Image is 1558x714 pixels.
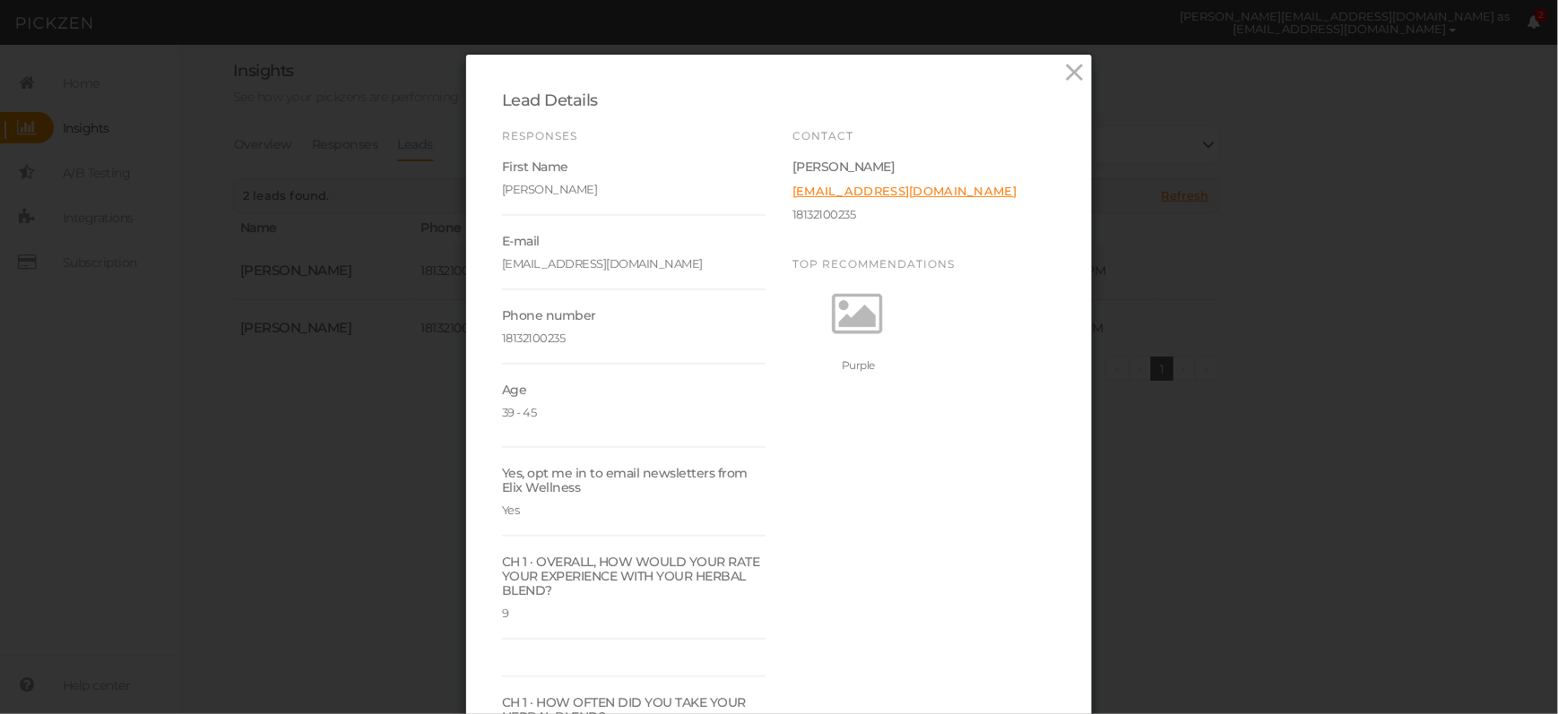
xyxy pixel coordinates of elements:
[502,466,766,495] div: Yes, opt me in to email newsletters from Elix Wellness
[502,174,766,196] div: [PERSON_NAME]
[502,495,766,517] div: Yes
[792,159,1056,174] div: [PERSON_NAME]
[792,257,1056,270] h5: Top recommendations
[792,208,1056,221] div: 18132100235
[502,90,598,110] span: Lead Details
[792,184,1017,198] a: [EMAIL_ADDRESS][DOMAIN_NAME]
[502,383,766,397] div: Age
[792,359,924,372] div: Purple
[502,598,766,620] div: 9
[502,234,766,248] div: E-mail
[502,129,766,142] h5: Responses
[502,248,766,271] div: [EMAIL_ADDRESS][DOMAIN_NAME]
[502,308,766,323] div: Phone number
[502,555,766,598] div: CH 1 · OVERALL, HOW WOULD YOUR RATE YOUR EXPERIENCE WITH YOUR HERBAL BLEND?
[502,159,766,174] div: First Name
[502,323,766,345] div: 18132100235
[792,129,1056,142] h5: Contact
[502,406,766,419] p: 39 - 45
[792,270,924,372] a: Purple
